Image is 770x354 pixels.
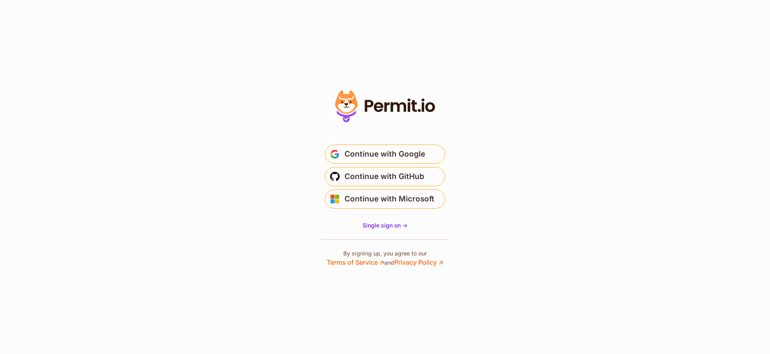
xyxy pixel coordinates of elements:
a: Single sign on -> [363,221,407,229]
button: Continue with Google [325,145,445,164]
span: Continue with Microsoft [344,193,434,205]
span: Single sign on -> [363,222,407,229]
a: Privacy Policy ↗ [394,258,443,266]
p: By signing up, you agree to our and [327,249,443,267]
span: Continue with GitHub [344,170,424,183]
a: Terms of Service ↗ [327,258,384,266]
button: Continue with GitHub [325,167,445,186]
span: Continue with Google [344,148,425,161]
button: Continue with Microsoft [325,189,445,209]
